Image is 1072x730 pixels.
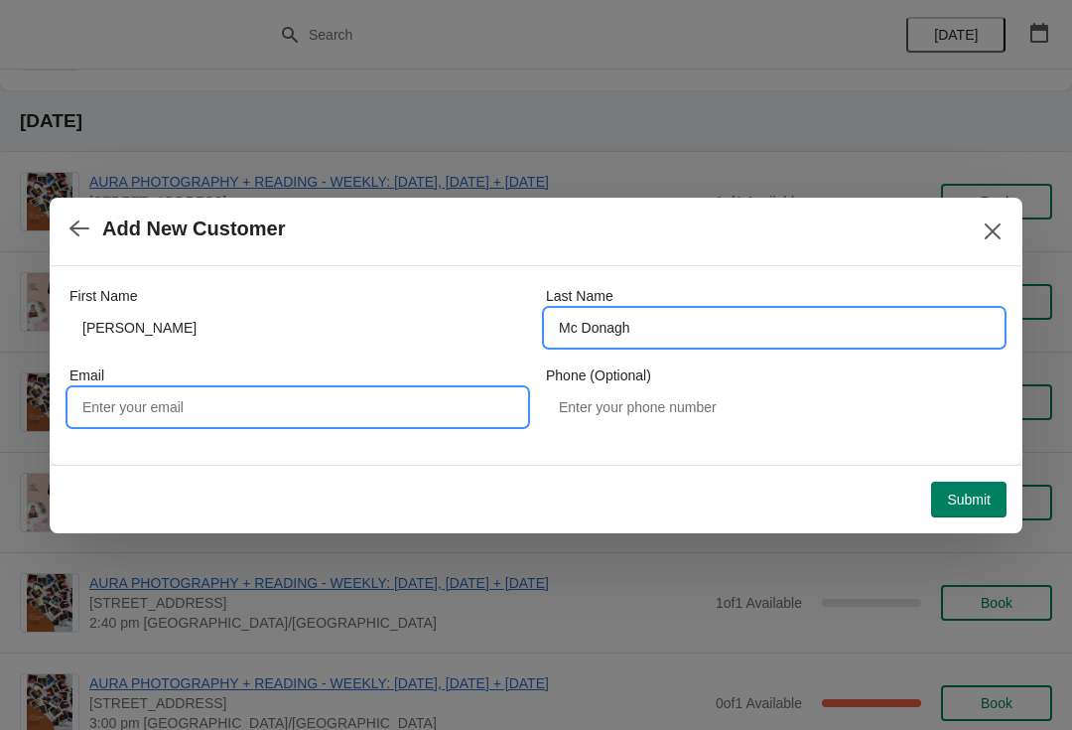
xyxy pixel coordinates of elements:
label: First Name [69,286,137,306]
label: Last Name [546,286,613,306]
button: Submit [931,482,1006,517]
input: Enter your email [69,389,526,425]
button: Close [975,214,1010,249]
h2: Add New Customer [102,218,285,240]
input: Smith [546,310,1003,346]
label: Phone (Optional) [546,365,651,385]
span: Submit [947,492,991,508]
label: Email [69,365,104,385]
input: John [69,310,526,346]
input: Enter your phone number [546,389,1003,425]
